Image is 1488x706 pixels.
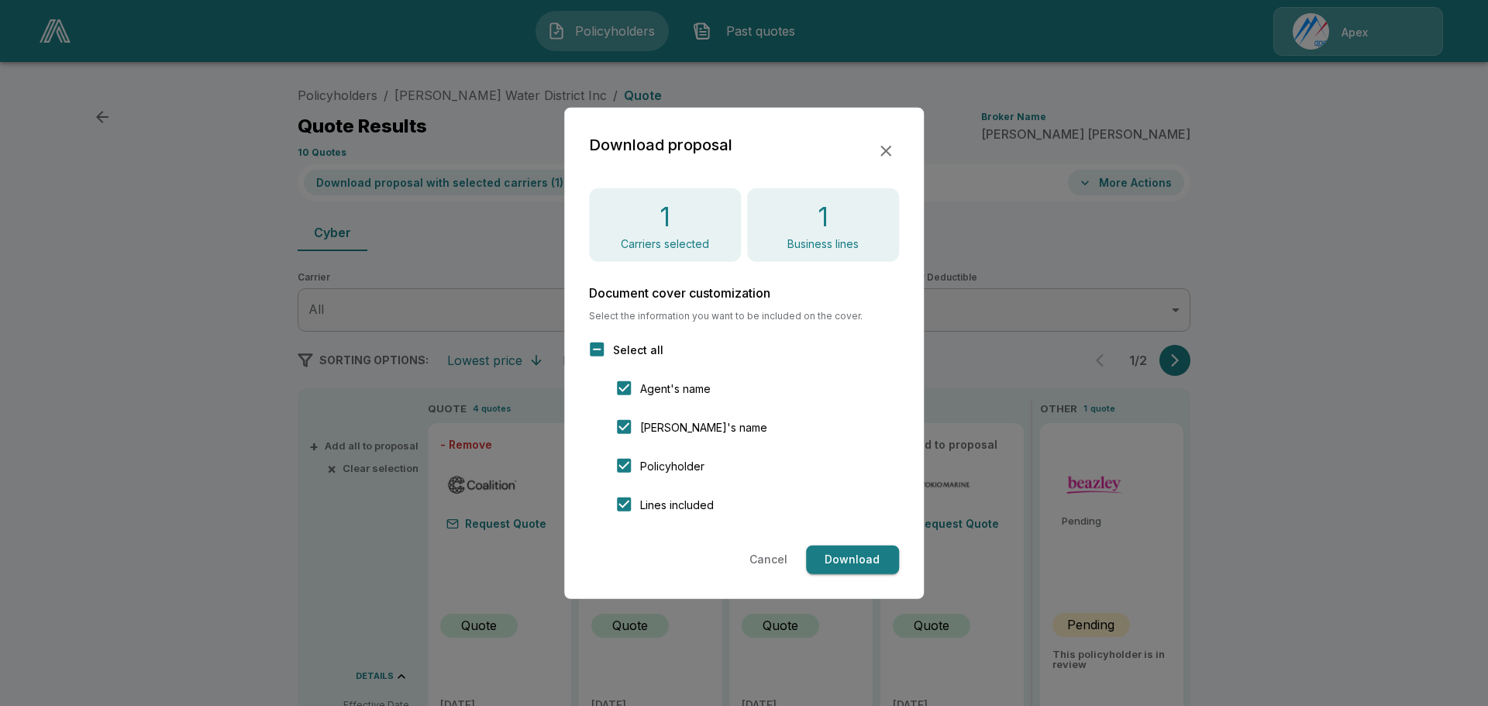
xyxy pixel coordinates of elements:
[787,239,859,250] p: Business lines
[589,287,899,299] h6: Document cover customization
[743,546,794,574] button: Cancel
[640,497,714,513] span: Lines included
[818,200,828,232] h4: 1
[640,381,711,397] span: Agent's name
[589,312,899,321] span: Select the information you want to be included on the cover.
[640,458,704,474] span: Policyholder
[589,132,732,157] h2: Download proposal
[640,419,767,436] span: [PERSON_NAME]'s name
[660,200,670,232] h4: 1
[621,239,709,250] p: Carriers selected
[613,342,663,358] span: Select all
[806,546,899,574] button: Download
